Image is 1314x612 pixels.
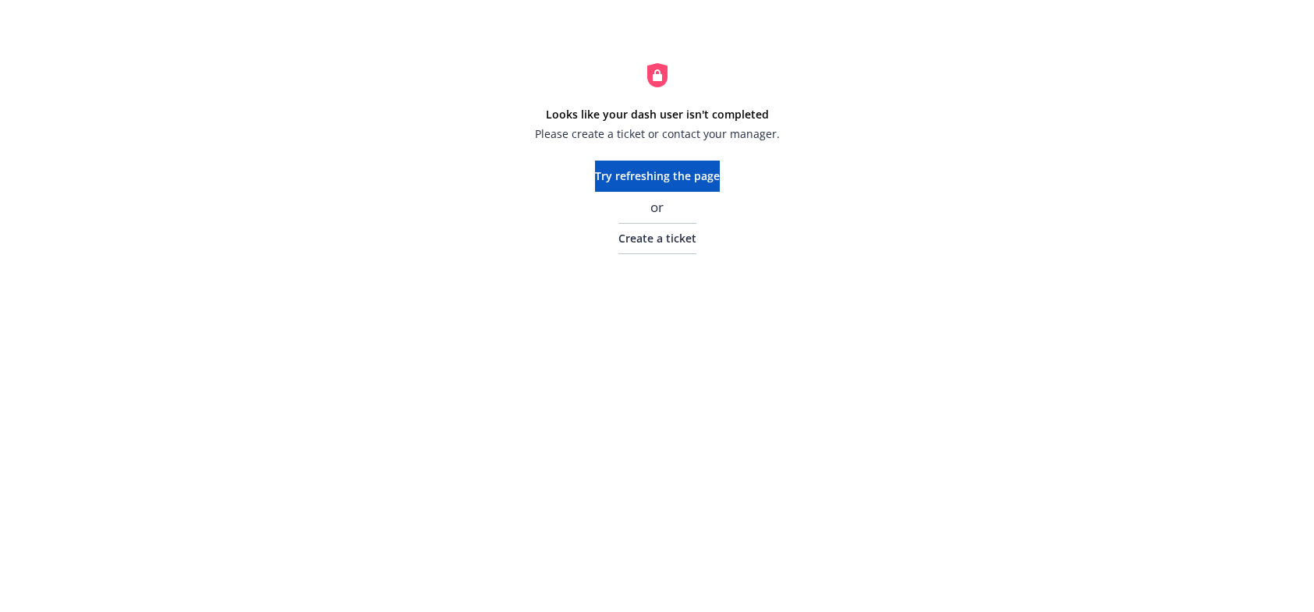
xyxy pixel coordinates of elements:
[618,223,696,254] a: Create a ticket
[595,168,720,183] span: Try refreshing the page
[546,107,769,122] strong: Looks like your dash user isn't completed
[535,126,780,142] span: Please create a ticket or contact your manager.
[650,198,664,217] span: or
[618,231,696,246] span: Create a ticket
[595,161,720,192] button: Try refreshing the page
